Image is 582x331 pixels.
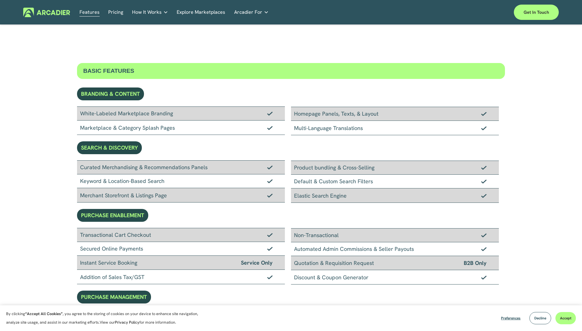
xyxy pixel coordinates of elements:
[77,209,148,222] div: PURCHASE ENABLEMENT
[291,242,499,256] div: Automated Admin Commissions & Seller Payouts
[481,126,487,130] img: Checkmark
[77,174,285,188] div: Keyword & Location-Based Search
[267,179,273,183] img: Checkmark
[481,233,487,237] img: Checkmark
[291,270,499,285] div: Discount & Coupon Generator
[291,188,499,203] div: Elastic Search Engine
[177,8,225,17] a: Explore Marketplaces
[267,233,273,237] img: Checkmark
[529,312,551,324] button: Decline
[481,179,487,184] img: Checkmark
[267,247,273,251] img: Checkmark
[79,8,100,17] a: Features
[291,175,499,188] div: Default & Custom Search Filters
[132,8,168,17] a: folder dropdown
[234,8,262,17] span: Arcadier For
[291,161,499,175] div: Product bundling & Cross-Selling
[481,247,487,251] img: Checkmark
[77,141,142,154] div: SEARCH & DISCOVERY
[267,126,273,130] img: Checkmark
[115,320,139,325] a: Privacy Policy
[267,165,273,169] img: Checkmark
[555,312,576,324] button: Accept
[267,275,273,279] img: Checkmark
[514,5,559,20] a: Get in touch
[25,311,63,316] strong: “Accept All Cookies”
[77,188,285,203] div: Merchant Storefront & Listings Page
[77,256,285,270] div: Instant Service Booking
[481,165,487,170] img: Checkmark
[481,194,487,198] img: Checkmark
[291,107,499,121] div: Homepage Panels, Texts, & Layout
[501,316,521,321] span: Preferences
[291,121,499,135] div: Multi-Language Translations
[481,275,487,280] img: Checkmark
[77,242,285,256] div: Secured Online Payments
[132,8,162,17] span: How It Works
[496,312,525,324] button: Preferences
[77,160,285,174] div: Curated Merchandising & Recommendations Panels
[77,106,285,121] div: White-Labeled Marketplace Branding
[77,228,285,242] div: Transactional Cart Checkout
[267,111,273,116] img: Checkmark
[534,316,546,321] span: Decline
[291,228,499,242] div: Non-Transactional
[234,8,269,17] a: folder dropdown
[77,121,285,135] div: Marketplace & Category Splash Pages
[481,112,487,116] img: Checkmark
[6,310,205,327] p: By clicking , you agree to the storing of cookies on your device to enhance site navigation, anal...
[108,8,123,17] a: Pricing
[291,256,499,270] div: Quotation & Requisition Request
[77,270,285,284] div: Addition of Sales Tax/GST
[77,63,505,79] div: BASIC FEATURES
[464,258,487,267] span: B2B Only
[23,8,70,17] img: Arcadier
[560,316,571,321] span: Accept
[241,258,273,267] span: Service Only
[77,87,144,100] div: BRANDING & CONTENT
[267,193,273,198] img: Checkmark
[77,291,151,303] div: PURCHASE MANAGEMENT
